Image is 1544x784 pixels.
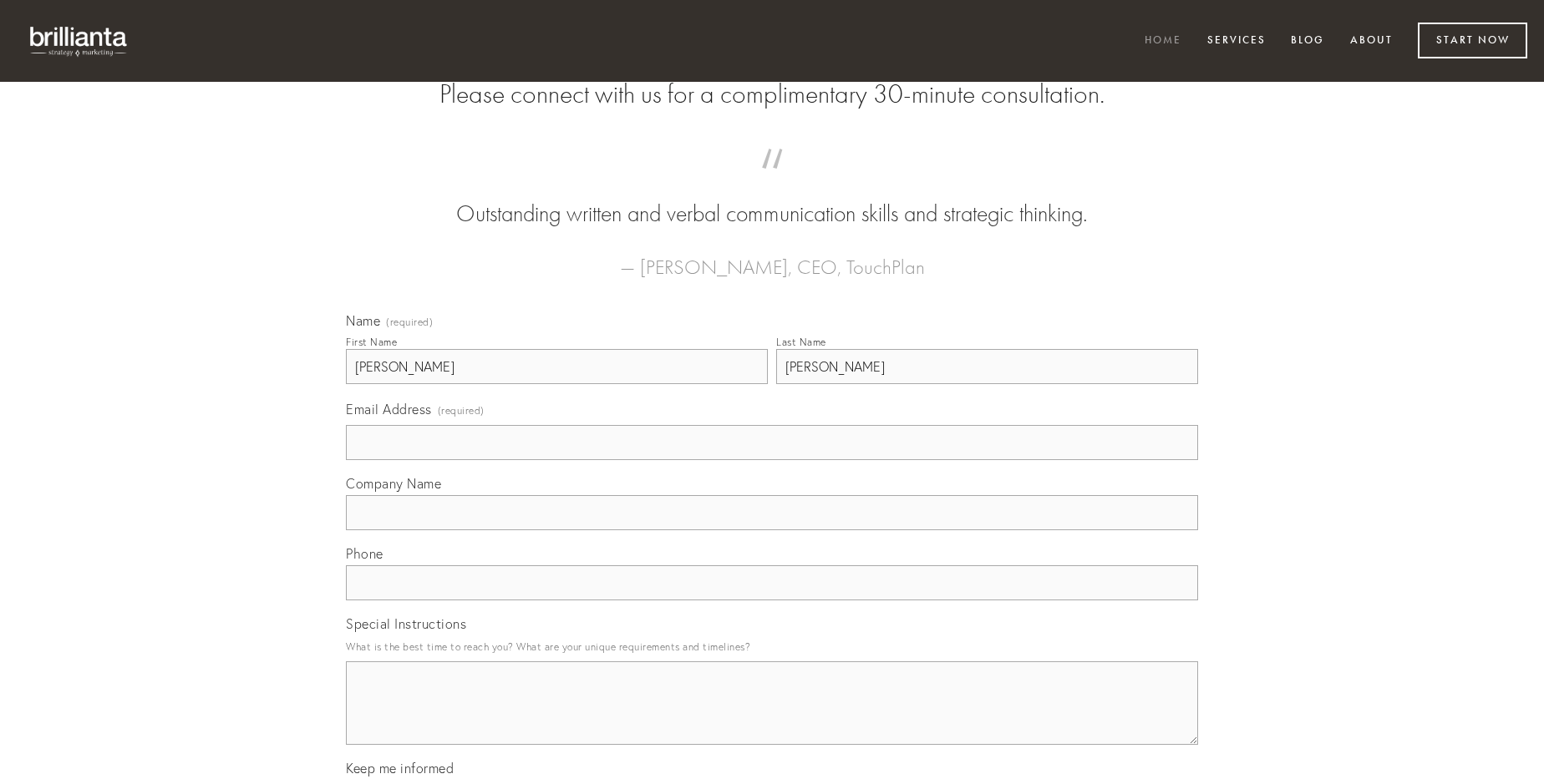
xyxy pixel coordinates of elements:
[346,312,380,329] span: Name
[373,165,1171,198] span: “
[373,230,1171,284] figcaption: — [PERSON_NAME], CEO, TouchPlan
[346,615,466,632] span: Special Instructions
[1134,28,1192,55] a: Home
[346,401,432,417] span: Email Address
[1339,28,1404,55] a: About
[1280,28,1335,55] a: Blog
[346,545,383,562] span: Phone
[373,165,1171,230] blockquote: Outstanding written and verbal communication skills and strategic thinking.
[17,17,142,65] img: brillianta - research, strategy, marketing
[1196,28,1277,55] a: Services
[346,635,1198,658] p: What is the best time to reach you? What are your unique requirements and timelines?
[346,760,454,776] span: Keep me informed
[1418,23,1527,58] a: Start Now
[776,336,826,348] div: Last Name
[346,78,1198,110] h2: Please connect with us for a complimentary 30-minute consultation.
[346,336,397,348] div: First Name
[438,399,485,422] span: (required)
[346,475,441,492] span: Company Name
[386,317,433,327] span: (required)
